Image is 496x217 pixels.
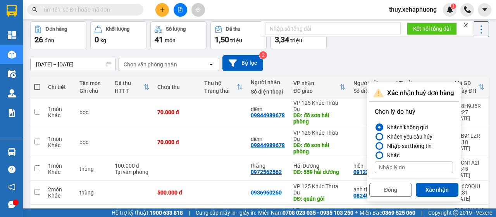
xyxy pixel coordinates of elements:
[384,132,432,141] div: Khách yêu cầu hủy
[293,88,339,94] div: ĐC giao
[32,7,38,12] span: search
[115,88,144,94] div: HTTT
[251,163,286,169] div: thắng
[451,3,456,9] sup: 1
[293,142,346,155] div: DĐ: đồ sơn hải phòng
[48,169,72,175] div: Khác
[251,89,286,95] div: Số điện thoại
[396,80,441,86] div: VP gửi
[8,70,16,78] img: warehouse-icon
[384,151,400,160] div: Khác
[8,50,16,59] img: warehouse-icon
[43,5,134,14] input: Tìm tên, số ĐT hoặc mã đơn
[222,55,263,71] button: Bộ lọc
[290,37,302,43] span: triệu
[251,142,285,148] div: 09844989678
[155,35,163,44] span: 41
[48,142,72,148] div: Khác
[353,80,389,86] div: Người gửi
[90,21,146,49] button: Khối lượng0kg
[8,148,16,156] img: warehouse-icon
[455,80,478,86] div: Mã GD
[46,26,67,32] div: Đơn hàng
[155,3,169,17] button: plus
[204,88,237,94] div: Trạng thái
[48,106,72,112] div: 1 món
[446,6,453,13] img: icon-new-feature
[369,183,412,197] button: Đóng
[453,210,458,215] span: copyright
[95,35,99,44] span: 0
[384,141,432,151] div: Nhập sai thông tin
[455,189,484,202] div: 13:31 [DATE]
[8,166,15,173] span: question-circle
[353,88,389,94] div: Số điện thoại
[79,109,107,115] div: bọc
[48,163,72,169] div: 1 món
[451,77,488,97] th: Toggle SortBy
[48,186,72,193] div: 2 món
[48,136,72,142] div: 1 món
[79,80,107,86] div: Tên món
[293,183,346,196] div: VP 125 Khúc Thừa Dụ
[452,3,455,9] span: 1
[265,23,401,35] input: Nhập số tổng đài
[455,166,484,178] div: 16:45 [DATE]
[289,77,350,97] th: Toggle SortBy
[455,183,484,189] div: KP6C9QIU
[8,201,15,208] span: message
[157,84,196,90] div: Chưa thu
[8,183,15,191] span: notification
[48,193,72,199] div: Khác
[106,26,129,32] div: Khối lượng
[177,7,183,12] span: file-add
[353,186,389,193] div: anh thái giày
[196,208,256,217] span: Cung cấp máy in - giấy in:
[79,88,107,94] div: Ghi chú
[455,207,484,213] div: 7MYNWJHC
[360,208,415,217] span: Miền Bắc
[293,130,346,142] div: VP 125 Khúc Thừa Dụ
[200,77,247,97] th: Toggle SortBy
[150,210,183,216] strong: 1900 633 818
[210,21,267,49] button: Đã thu1,50 triệu
[421,208,422,217] span: |
[79,166,107,172] div: thùng
[293,169,346,175] div: DĐ: 559 hải dương
[8,89,16,97] img: warehouse-icon
[481,6,488,13] span: caret-down
[115,163,150,169] div: 100.000 đ
[393,77,451,97] th: Toggle SortBy
[124,61,177,68] div: Chọn văn phòng nhận
[30,21,86,49] button: Đơn hàng26đơn
[208,61,214,68] svg: open
[282,210,353,216] strong: 0708 023 035 - 0935 103 250
[353,169,384,175] div: 0912398235
[275,35,289,44] span: 3,34
[369,85,458,102] div: Xác nhận huỷ đơn hàng
[251,112,285,118] div: 09844989678
[174,3,187,17] button: file-add
[251,189,282,196] div: 0936960260
[293,163,346,169] div: Hải Dương
[45,37,54,43] span: đơn
[34,35,43,44] span: 26
[383,5,443,14] span: thuy.xehaphuong
[251,79,286,85] div: Người nhận
[8,109,16,117] img: solution-icon
[166,26,186,32] div: Số lượng
[226,26,240,32] div: Đã thu
[111,77,154,97] th: Toggle SortBy
[251,136,286,142] div: diễm
[48,112,72,118] div: Khác
[251,169,282,175] div: 0972562562
[293,196,346,202] div: DĐ: quán gỏi
[251,106,286,112] div: diễm
[455,160,484,166] div: 8LCN1A2I
[455,88,478,94] div: Ngày ĐH
[31,58,115,71] input: Select a date range.
[455,133,484,139] div: 1EB91LZR
[355,211,358,214] span: ⚪️
[157,109,196,115] div: 70.000 đ
[157,189,196,196] div: 500.000 đ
